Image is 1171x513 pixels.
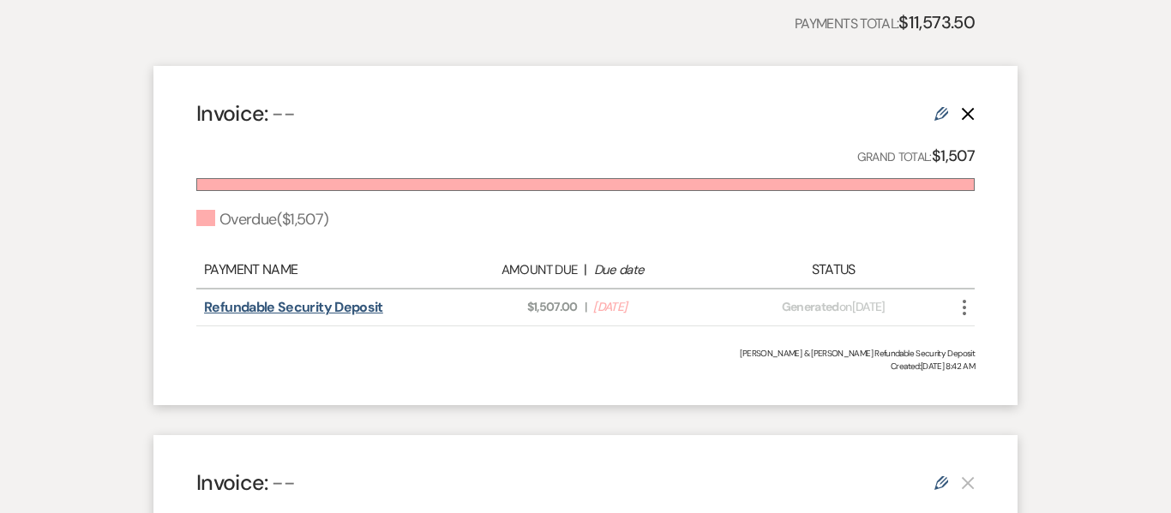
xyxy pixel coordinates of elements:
span: | [585,298,586,316]
span: [DATE] [593,298,729,316]
div: Overdue ( $1,507 ) [196,208,328,231]
span: Created: [DATE] 8:42 AM [196,360,975,373]
div: | [433,259,738,280]
strong: $11,573.50 [898,11,975,33]
div: Status [738,259,928,280]
div: Amount Due [441,260,577,280]
p: Grand Total: [857,144,976,169]
a: Refundable Security Deposit [204,298,383,316]
span: -- [272,468,295,497]
div: on [DATE] [738,298,928,316]
span: Generated [782,299,839,314]
h4: Invoice: [196,468,295,498]
div: Payment Name [204,259,433,280]
span: -- [272,99,295,128]
p: Payments Total: [795,9,975,36]
div: [PERSON_NAME] & [PERSON_NAME] Refundable Security Deposit [196,347,975,360]
h4: Invoice: [196,98,295,128]
span: $1,507.00 [442,298,578,316]
strong: $1,507 [932,146,975,166]
button: This payment plan cannot be deleted because it contains links that have been paid through Weven’s... [961,475,975,490]
div: Due date [594,260,730,280]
